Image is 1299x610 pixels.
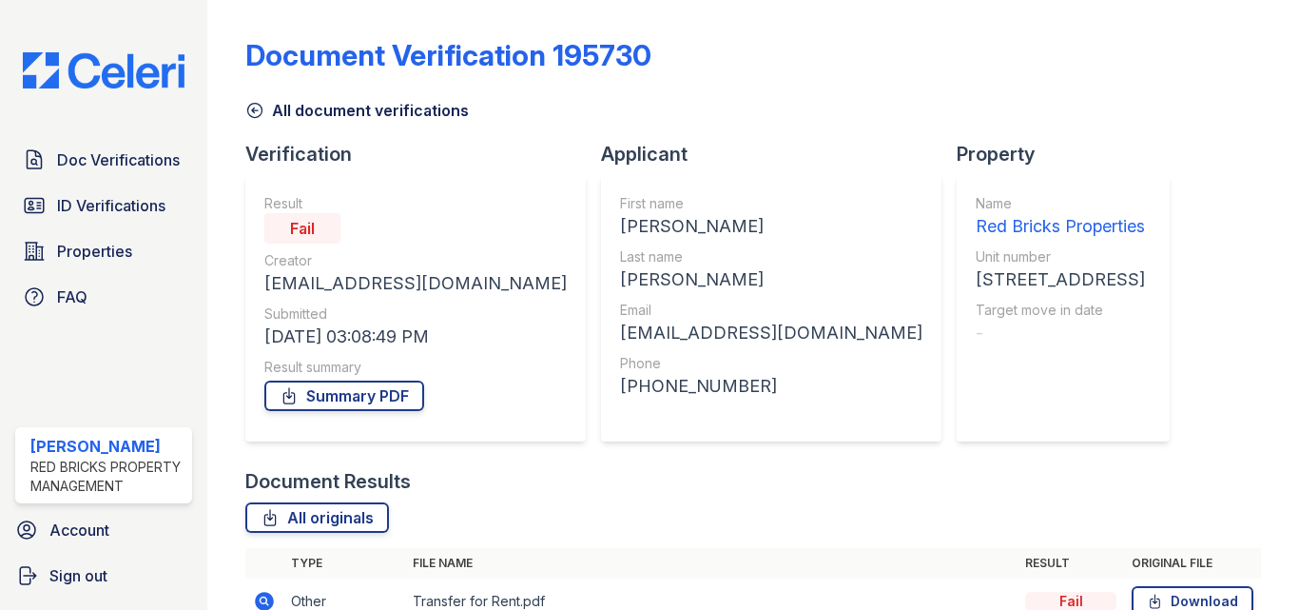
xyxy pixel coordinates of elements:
[976,320,1145,346] div: -
[57,194,165,217] span: ID Verifications
[976,247,1145,266] div: Unit number
[57,285,87,308] span: FAQ
[245,502,389,533] a: All originals
[620,213,922,240] div: [PERSON_NAME]
[245,141,601,167] div: Verification
[15,187,192,225] a: ID Verifications
[30,435,184,458] div: [PERSON_NAME]
[620,266,922,293] div: [PERSON_NAME]
[976,194,1145,213] div: Name
[976,266,1145,293] div: [STREET_ADDRESS]
[264,324,567,350] div: [DATE] 03:08:49 PM
[49,519,109,541] span: Account
[620,354,922,373] div: Phone
[976,301,1145,320] div: Target move in date
[283,548,405,579] th: Type
[620,373,922,400] div: [PHONE_NUMBER]
[620,194,922,213] div: First name
[264,358,567,377] div: Result summary
[245,468,411,495] div: Document Results
[8,52,200,89] img: CE_Logo_Blue-a8612792a0a2168367f1c8372b55b34899dd931a85d93a1a3d3e32e68fde9ad4.png
[976,194,1145,240] a: Name Red Bricks Properties
[245,99,469,122] a: All document verifications
[49,564,107,587] span: Sign out
[8,557,200,595] a: Sign out
[8,511,200,549] a: Account
[264,305,567,324] div: Submitted
[15,232,192,270] a: Properties
[245,38,651,72] div: Document Verification 195730
[264,213,340,244] div: Fail
[405,548,1018,579] th: File name
[620,320,922,346] div: [EMAIL_ADDRESS][DOMAIN_NAME]
[30,458,184,496] div: Red Bricks Property Management
[976,213,1145,240] div: Red Bricks Properties
[1018,548,1124,579] th: Result
[57,240,132,263] span: Properties
[957,141,1185,167] div: Property
[264,270,567,297] div: [EMAIL_ADDRESS][DOMAIN_NAME]
[264,251,567,270] div: Creator
[1124,548,1261,579] th: Original file
[264,194,567,213] div: Result
[620,247,922,266] div: Last name
[15,141,192,179] a: Doc Verifications
[264,381,424,411] a: Summary PDF
[15,278,192,316] a: FAQ
[57,148,180,171] span: Doc Verifications
[620,301,922,320] div: Email
[601,141,957,167] div: Applicant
